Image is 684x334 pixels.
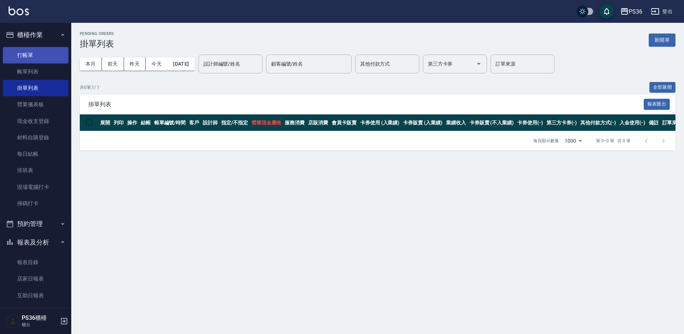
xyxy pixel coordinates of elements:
[629,7,642,16] div: PS36
[6,314,20,328] img: Person
[648,5,675,18] button: 登出
[88,101,644,108] span: 掛單列表
[3,26,68,44] button: 櫃檯作業
[3,254,68,271] a: 報表目錄
[649,36,675,43] a: 新開單
[139,114,152,131] th: 結帳
[649,82,676,93] button: 全部展開
[649,34,675,47] button: 新開單
[3,47,68,63] a: 打帳單
[112,114,125,131] th: 列印
[3,162,68,179] a: 排班表
[618,114,647,131] th: 入金使用(-)
[3,215,68,233] button: 預約管理
[330,114,358,131] th: 會員卡販賣
[22,322,58,328] p: 櫃台
[3,80,68,96] a: 掛單列表
[545,114,579,131] th: 第三方卡券(-)
[3,179,68,195] a: 現場電腦打卡
[644,99,670,110] button: 報表匯出
[80,39,114,49] h3: 掛單列表
[167,57,195,71] button: [DATE]
[187,114,201,131] th: 客戶
[3,304,68,320] a: 互助排行榜
[152,114,188,131] th: 帳單編號/時間
[444,114,468,131] th: 業績收入
[125,114,139,131] th: 操作
[660,114,684,131] th: 訂單來源
[3,96,68,113] a: 營業儀表板
[579,114,618,131] th: 其他付款方式(-)
[596,138,631,144] p: 第 0–0 筆 共 0 筆
[515,114,545,131] th: 卡券使用(-)
[9,6,29,15] img: Logo
[3,195,68,212] a: 掃碼打卡
[647,114,660,131] th: 備註
[283,114,306,131] th: 服務消費
[3,129,68,146] a: 材料自購登錄
[80,84,99,91] p: 共 0 筆, 1 / 1
[3,287,68,304] a: 互助日報表
[3,113,68,129] a: 現金收支登錄
[644,101,670,107] a: 報表匯出
[401,114,444,131] th: 卡券販賣 (入業績)
[80,31,114,36] h2: Pending Orders
[98,114,112,131] th: 展開
[600,4,614,19] button: save
[22,314,58,322] h5: PS36櫃檯
[468,114,515,131] th: 卡券販賣 (不入業績)
[3,271,68,287] a: 店家日報表
[3,63,68,80] a: 帳單列表
[562,131,585,150] div: 1000
[201,114,219,131] th: 設計師
[617,4,645,19] button: PS36
[146,57,167,71] button: 今天
[473,58,484,70] button: Open
[102,57,124,71] button: 前天
[306,114,330,131] th: 店販消費
[3,233,68,252] button: 報表及分析
[124,57,146,71] button: 昨天
[250,114,283,131] th: 營業現金應收
[358,114,401,131] th: 卡券使用 (入業績)
[219,114,250,131] th: 指定/不指定
[80,57,102,71] button: 本月
[3,146,68,162] a: 每日結帳
[533,138,559,144] p: 每頁顯示數量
